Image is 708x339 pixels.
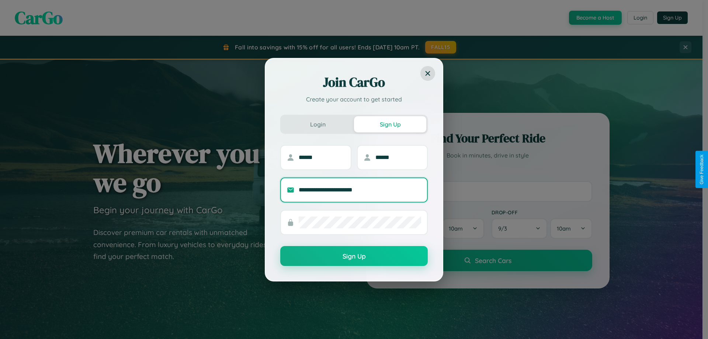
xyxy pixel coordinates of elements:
button: Sign Up [280,246,428,266]
div: Give Feedback [699,155,704,184]
button: Login [282,116,354,132]
button: Sign Up [354,116,426,132]
p: Create your account to get started [280,95,428,104]
h2: Join CarGo [280,73,428,91]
